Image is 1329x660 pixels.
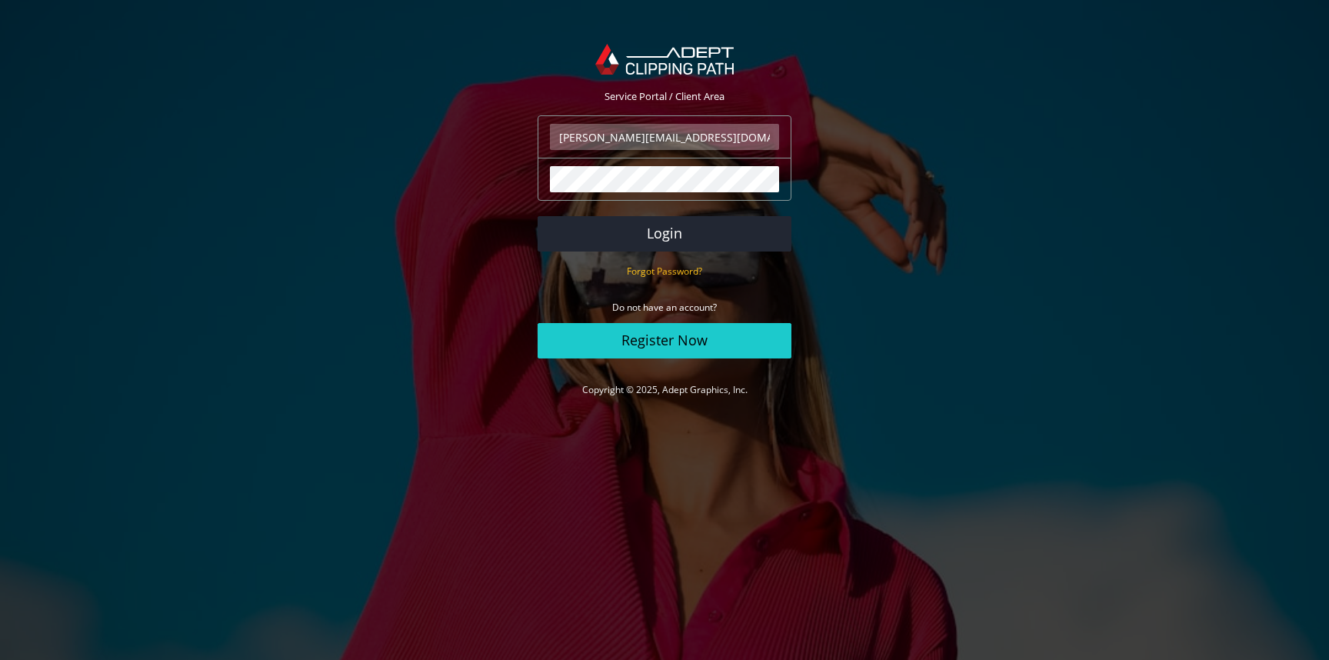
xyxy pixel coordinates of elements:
[538,216,791,252] button: Login
[550,124,779,150] input: Email Address
[627,264,702,278] a: Forgot Password?
[582,383,748,396] a: Copyright © 2025, Adept Graphics, Inc.
[612,301,717,314] small: Do not have an account?
[595,44,733,75] img: Adept Graphics
[538,323,791,358] a: Register Now
[605,89,724,103] span: Service Portal / Client Area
